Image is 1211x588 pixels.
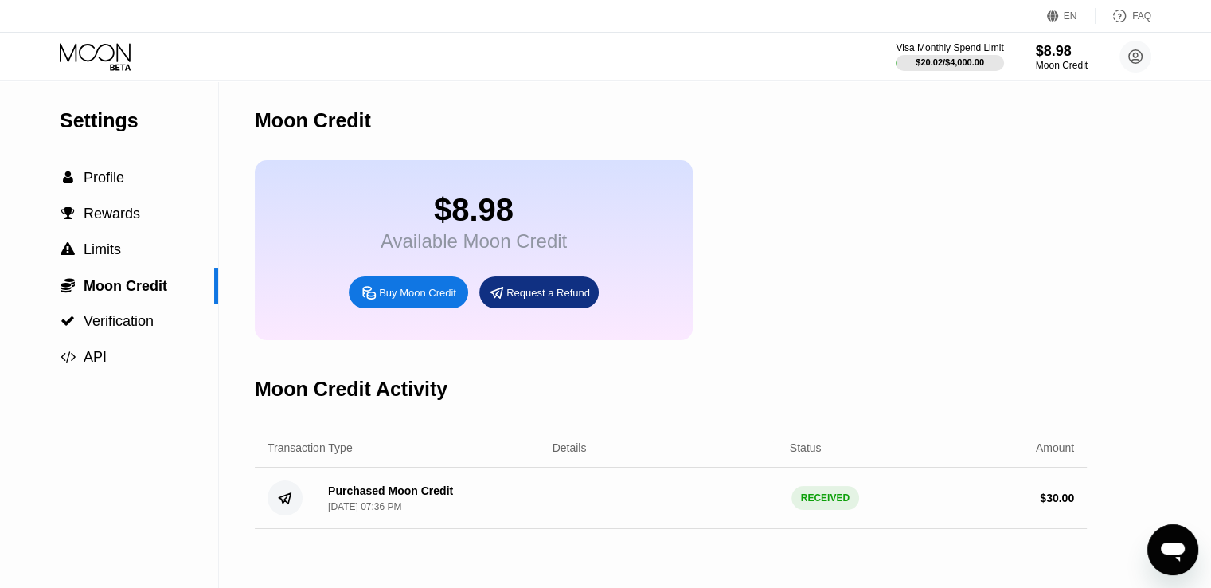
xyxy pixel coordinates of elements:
div: Request a Refund [506,286,590,300]
span:  [61,350,76,364]
div: Visa Monthly Spend Limit$20.02/$4,000.00 [896,42,1003,71]
span: Rewards [84,206,140,221]
div: Status [790,441,822,454]
div: [DATE] 07:36 PM [328,501,401,512]
div: RECEIVED [791,486,859,510]
div: Request a Refund [479,276,599,308]
div:  [60,171,76,185]
span: API [84,349,107,365]
span:  [63,171,73,185]
div: FAQ [1132,10,1151,22]
iframe: Button to launch messaging window [1147,524,1198,575]
span:  [61,277,75,293]
div: Moon Credit [255,109,371,132]
div: Buy Moon Credit [349,276,468,308]
div:  [60,350,76,364]
div: Purchased Moon Credit [328,484,453,497]
span: Verification [84,313,154,329]
span: Limits [84,241,121,257]
div: Details [553,441,587,454]
div:  [60,314,76,328]
div: Settings [60,109,218,132]
div: $8.98Moon Credit [1036,43,1088,71]
div: $ 30.00 [1040,492,1074,504]
div: EN [1047,8,1096,24]
div: Buy Moon Credit [379,286,456,300]
span:  [61,242,75,257]
div: FAQ [1096,8,1151,24]
div: Moon Credit Activity [255,378,447,401]
span:  [61,206,75,221]
span: Profile [84,170,124,186]
span: Moon Credit [84,278,167,294]
div:  [60,242,76,257]
div: Visa Monthly Spend Limit [896,42,1003,53]
span:  [61,314,75,328]
div: Amount [1036,441,1074,454]
div: $8.98 [381,192,567,228]
div: EN [1064,10,1077,22]
div: Transaction Type [268,441,353,454]
div: Available Moon Credit [381,230,567,253]
div: $8.98 [1036,43,1088,60]
div: $20.02 / $4,000.00 [916,57,984,67]
div:  [60,277,76,293]
div:  [60,206,76,221]
div: Moon Credit [1036,60,1088,71]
